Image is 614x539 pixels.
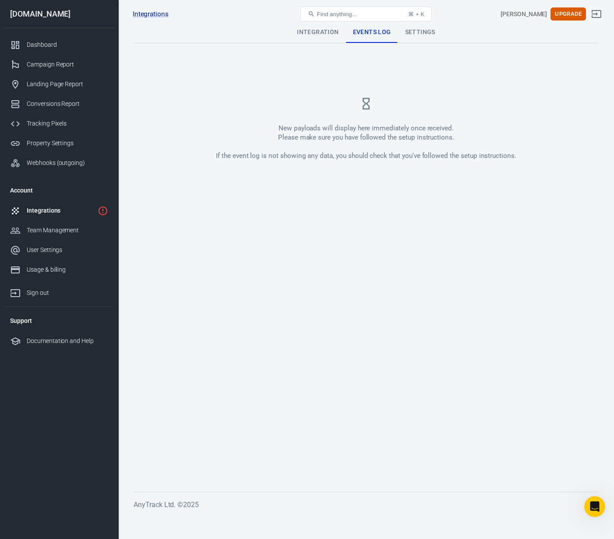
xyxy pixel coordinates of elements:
[27,245,108,255] div: User Settings
[3,114,115,133] a: Tracking Pixels
[398,22,442,43] div: Settings
[27,226,108,235] div: Team Management
[3,74,115,94] a: Landing Page Report
[27,265,108,274] div: Usage & billing
[27,60,108,69] div: Campaign Report
[3,55,115,74] a: Campaign Report
[3,10,115,18] div: [DOMAIN_NAME]
[27,99,108,108] div: Conversions Report
[3,94,115,114] a: Conversions Report
[584,496,605,517] iframe: Intercom live chat
[27,288,108,297] div: Sign out
[98,206,108,216] svg: 1 networks not verified yet
[586,3,607,24] a: Sign out
[216,124,516,161] div: New payloads will display here immediately once received. Please make sure you have followed the ...
[27,139,108,148] div: Property Settings
[3,310,115,331] li: Support
[408,11,424,17] div: ⌘ + K
[27,119,108,128] div: Tracking Pixels
[3,153,115,173] a: Webhooks (outgoing)
[3,260,115,280] a: Usage & billing
[3,240,115,260] a: User Settings
[3,180,115,201] li: Account
[134,499,599,510] h6: AnyTrack Ltd. © 2025
[27,336,108,346] div: Documentation and Help
[27,80,108,89] div: Landing Page Report
[3,201,115,220] a: Integrations
[290,22,346,43] div: Integration
[317,11,356,17] span: Find anything...
[27,206,94,215] div: Integrations
[27,40,108,49] div: Dashboard
[3,220,115,240] a: Team Management
[550,7,586,21] button: Upgrade
[3,35,115,55] a: Dashboard
[27,158,108,168] div: Webhooks (outgoing)
[3,280,115,303] a: Sign out
[133,10,169,19] a: Integrations
[300,7,432,21] button: Find anything...⌘ + K
[501,10,547,19] div: Account id: 8SSHn9Ca
[346,22,398,43] div: Events Log
[3,133,115,153] a: Property Settings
